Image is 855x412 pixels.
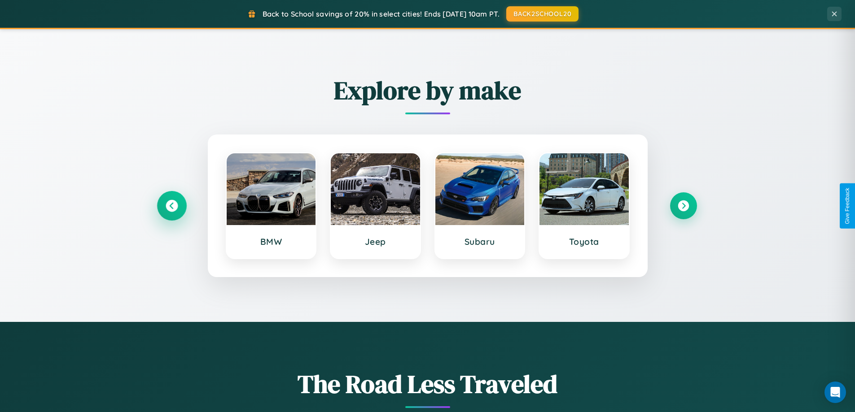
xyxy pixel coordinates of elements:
[824,382,846,403] div: Open Intercom Messenger
[444,236,516,247] h3: Subaru
[263,9,500,18] span: Back to School savings of 20% in select cities! Ends [DATE] 10am PT.
[340,236,411,247] h3: Jeep
[548,236,620,247] h3: Toyota
[844,188,851,224] div: Give Feedback
[236,236,307,247] h3: BMW
[158,73,697,108] h2: Explore by make
[506,6,579,22] button: BACK2SCHOOL20
[158,367,697,401] h1: The Road Less Traveled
